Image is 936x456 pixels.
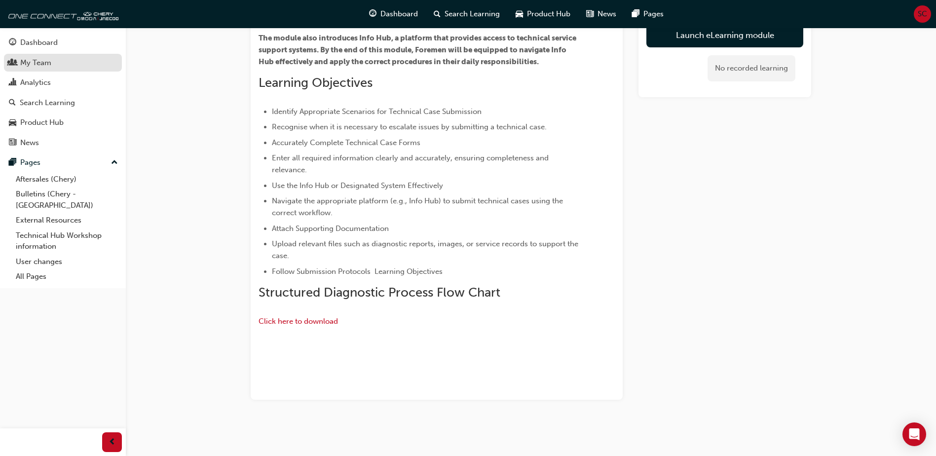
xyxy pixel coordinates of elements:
[20,57,51,69] div: My Team
[20,77,51,88] div: Analytics
[527,8,570,20] span: Product Hub
[918,8,927,20] span: SC
[272,181,443,190] span: Use the Info Hub or Designated System Effectively
[374,267,443,276] span: Learning Objectives
[12,269,122,284] a: All Pages
[9,118,16,127] span: car-icon
[20,97,75,109] div: Search Learning
[434,8,441,20] span: search-icon
[9,158,16,167] span: pages-icon
[646,23,803,47] a: Launch eLearning module
[632,8,639,20] span: pages-icon
[5,4,118,24] img: oneconnect
[259,75,373,90] span: Learning Objectives
[586,8,594,20] span: news-icon
[708,55,795,81] div: No recorded learning
[20,137,39,149] div: News
[111,156,118,169] span: up-icon
[4,54,122,72] a: My Team
[445,8,500,20] span: Search Learning
[4,114,122,132] a: Product Hub
[598,8,616,20] span: News
[4,153,122,172] button: Pages
[578,4,624,24] a: news-iconNews
[624,4,672,24] a: pages-iconPages
[12,187,122,213] a: Bulletins (Chery - [GEOGRAPHIC_DATA])
[12,228,122,254] a: Technical Hub Workshop information
[272,122,547,131] span: Recognise when it is necessary to escalate issues by submitting a technical case.
[4,32,122,153] button: DashboardMy TeamAnalyticsSearch LearningProduct HubNews
[4,74,122,92] a: Analytics
[643,8,664,20] span: Pages
[272,239,580,260] span: Upload relevant files such as diagnostic reports, images, or service records to support the case.
[9,99,16,108] span: search-icon
[272,196,565,217] span: Navigate the appropriate platform (e.g., Info Hub) to submit technical cases using the correct wo...
[272,153,551,174] span: Enter all required information clearly and accurately, ensuring completeness and relevance.
[9,139,16,148] span: news-icon
[12,254,122,269] a: User changes
[4,94,122,112] a: Search Learning
[12,213,122,228] a: External Resources
[914,5,931,23] button: SC
[9,59,16,68] span: people-icon
[426,4,508,24] a: search-iconSearch Learning
[259,34,578,66] span: The module also introduces Info Hub, a platform that provides access to technical service support...
[12,172,122,187] a: Aftersales (Chery)
[20,117,64,128] div: Product Hub
[272,138,420,147] span: Accurately Complete Technical Case Forms
[4,34,122,52] a: Dashboard
[272,107,482,116] span: Identify Appropriate Scenarios for Technical Case Submission
[259,285,500,300] span: Structured Diagnostic Process Flow Chart
[9,78,16,87] span: chart-icon
[4,134,122,152] a: News
[272,267,371,276] span: Follow Submission Protocols
[508,4,578,24] a: car-iconProduct Hub
[380,8,418,20] span: Dashboard
[516,8,523,20] span: car-icon
[272,224,389,233] span: Attach Supporting Documentation
[902,422,926,446] div: Open Intercom Messenger
[361,4,426,24] a: guage-iconDashboard
[20,37,58,48] div: Dashboard
[259,317,338,326] a: Click here to download
[20,157,40,168] div: Pages
[109,436,116,449] span: prev-icon
[369,8,376,20] span: guage-icon
[9,38,16,47] span: guage-icon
